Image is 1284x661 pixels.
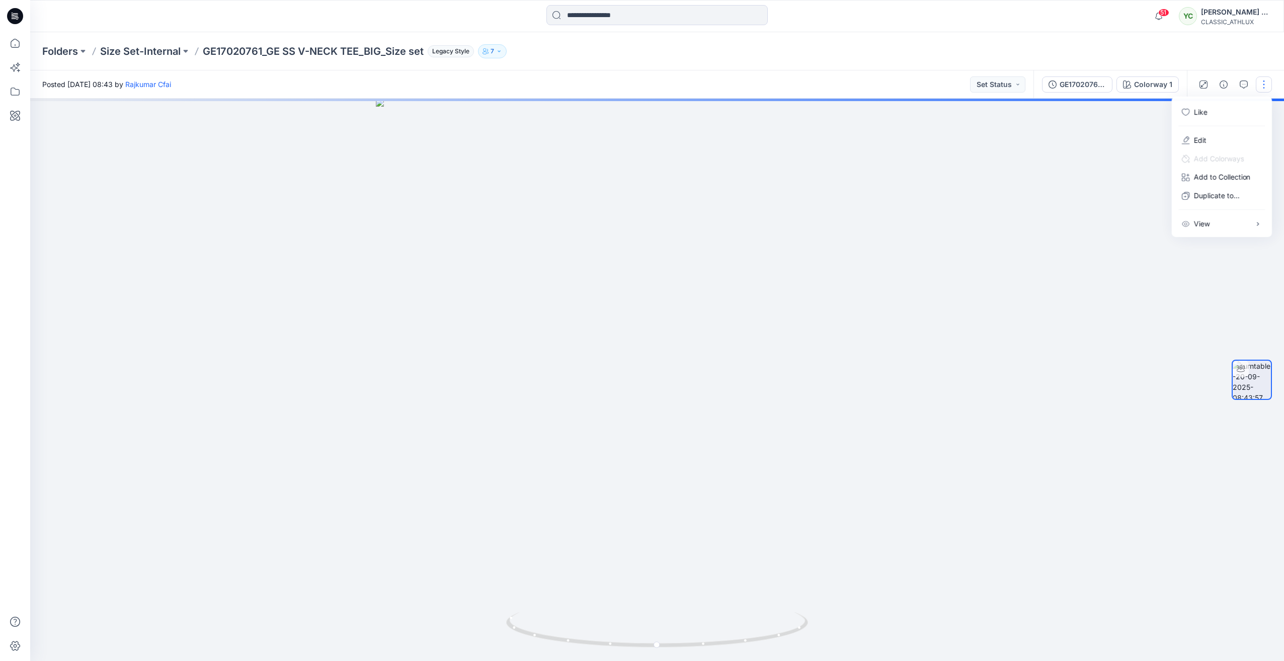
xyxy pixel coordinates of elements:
a: Size Set-Internal [100,44,181,58]
p: Duplicate to... [1194,190,1240,201]
div: YC [1179,7,1197,25]
button: Colorway 1 [1116,76,1179,93]
button: Legacy Style [424,44,474,58]
div: [PERSON_NAME] Cfai [1201,6,1271,18]
p: Add to Collection [1194,172,1251,182]
button: GE17020761_GE SS V-NECK TEE_BIG_Size set [1042,76,1112,93]
p: 7 [491,46,494,57]
a: Edit [1194,135,1207,145]
button: Details [1216,76,1232,93]
span: Posted [DATE] 08:43 by [42,79,171,90]
img: turntable-20-09-2025-08:43:57 [1233,361,1271,399]
span: 51 [1158,9,1169,17]
p: View [1194,218,1210,229]
div: GE17020761_GE SS V-NECK TEE_BIG_Size set [1060,79,1106,90]
div: CLASSIC_ATHLUX [1201,18,1271,26]
span: Legacy Style [428,45,474,57]
p: Like [1194,107,1208,117]
a: Folders [42,44,78,58]
div: Colorway 1 [1134,79,1172,90]
a: Rajkumar Cfai [125,80,171,89]
button: 7 [478,44,507,58]
p: GE17020761_GE SS V-NECK TEE_BIG_Size set [203,44,424,58]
